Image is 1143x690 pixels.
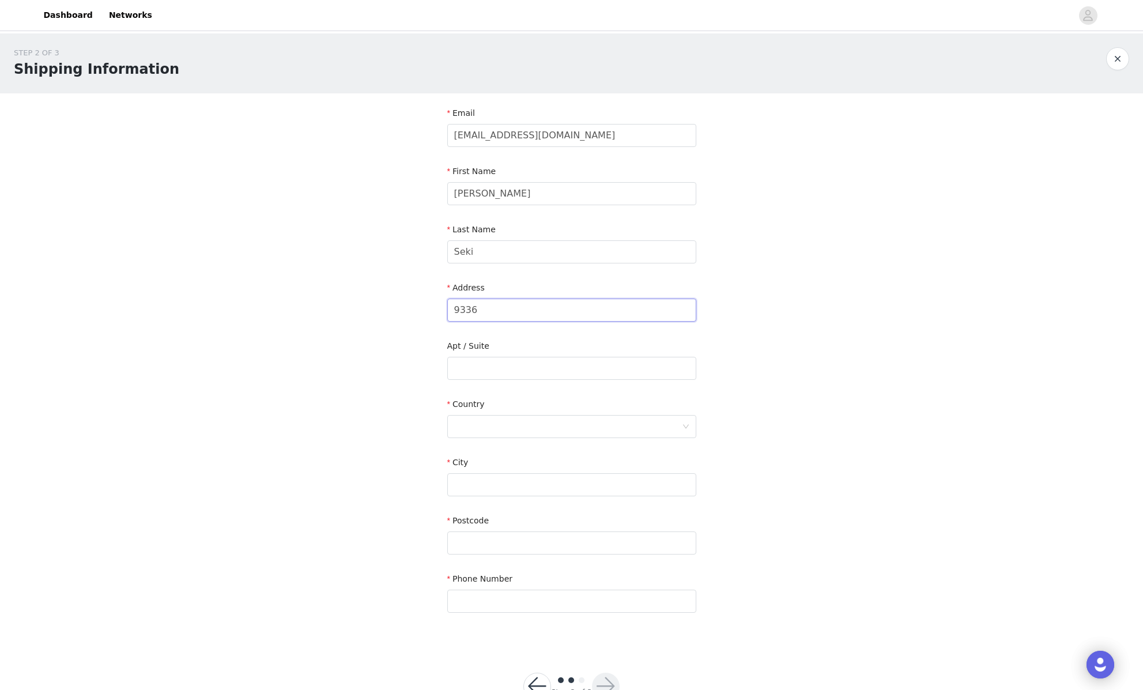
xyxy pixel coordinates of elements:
div: Open Intercom Messenger [1087,651,1114,678]
label: First Name [447,167,496,176]
label: City [447,458,469,467]
label: Email [447,108,475,118]
label: Phone Number [447,574,513,583]
label: Apt / Suite [447,341,489,350]
a: Networks [102,2,159,28]
label: Last Name [447,225,496,234]
div: STEP 2 OF 3 [14,47,179,59]
i: icon: down [682,423,689,431]
label: Country [447,399,485,409]
h1: Shipping Information [14,59,179,80]
label: Postcode [447,516,489,525]
label: Address [447,283,485,292]
a: Dashboard [37,2,100,28]
div: avatar [1082,6,1093,25]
